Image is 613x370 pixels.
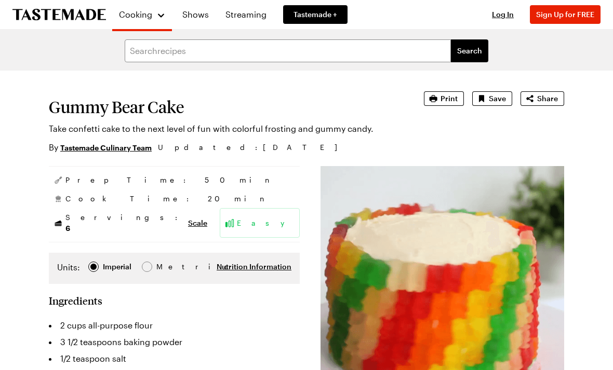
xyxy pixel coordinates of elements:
span: Easy [237,218,295,228]
span: Updated : [DATE] [158,142,348,153]
span: Cooking [119,9,152,19]
a: Tastemade + [283,5,348,24]
p: Take confetti cake to the next level of fun with colorful frosting and gummy candy. [49,122,395,135]
div: Imperial [103,261,131,272]
li: 3 1/2 teaspoons baking powder [49,334,300,350]
button: Sign Up for FREE [530,5,601,24]
li: 1/2 teaspoon salt [49,350,300,367]
span: Log In [492,10,514,19]
span: Servings: [65,212,183,234]
button: Scale [188,218,207,228]
button: Cooking [118,4,166,25]
button: Nutrition Information [217,262,291,272]
span: Save [489,93,506,104]
span: Search [457,46,482,56]
button: Save recipe [472,91,512,106]
span: 6 [65,223,70,232]
li: 2 cups all-purpose flour [49,317,300,334]
span: Prep Time: 50 min [65,175,273,185]
a: Tastemade Culinary Team [60,142,152,153]
span: Cook Time: 20 min [65,194,268,204]
div: Imperial Metric [57,261,178,276]
span: Share [537,93,558,104]
p: By [49,141,152,154]
span: Sign Up for FREE [536,10,594,19]
button: Share [521,91,564,106]
span: Tastemade + [294,9,337,20]
button: Log In [482,9,524,20]
span: Metric [156,261,179,272]
div: Metric [156,261,178,272]
a: To Tastemade Home Page [12,9,106,21]
span: Imperial [103,261,132,272]
label: Units: [57,261,80,273]
span: Print [441,93,458,104]
button: filters [451,39,488,62]
h1: Gummy Bear Cake [49,98,395,116]
button: Print [424,91,464,106]
h2: Ingredients [49,294,102,307]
